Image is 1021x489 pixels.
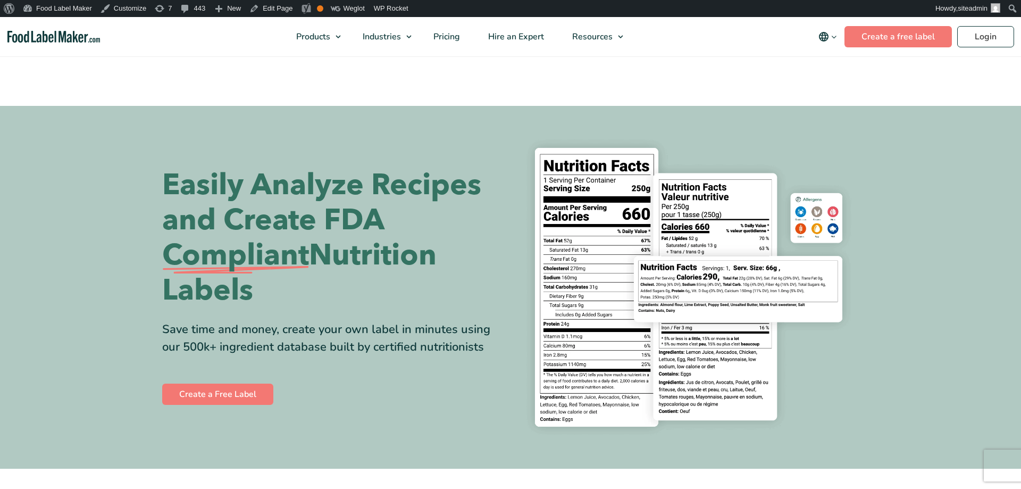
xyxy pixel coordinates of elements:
a: Hire an Expert [474,17,556,56]
div: Save time and money, create your own label in minutes using our 500k+ ingredient database built b... [162,321,503,356]
a: Pricing [420,17,472,56]
div: OK [317,5,323,12]
a: Create a free label [844,26,952,47]
span: siteadmin [958,4,987,12]
a: Create a Free Label [162,384,273,405]
button: Change language [811,26,844,47]
span: Hire an Expert [485,31,545,43]
span: Industries [359,31,402,43]
span: Compliant [162,238,309,273]
a: Products [282,17,346,56]
a: Food Label Maker homepage [7,31,101,43]
span: Products [293,31,331,43]
span: Pricing [430,31,461,43]
a: Industries [349,17,417,56]
a: Resources [558,17,629,56]
h1: Easily Analyze Recipes and Create FDA Nutrition Labels [162,168,503,308]
a: Login [957,26,1014,47]
span: Resources [569,31,614,43]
